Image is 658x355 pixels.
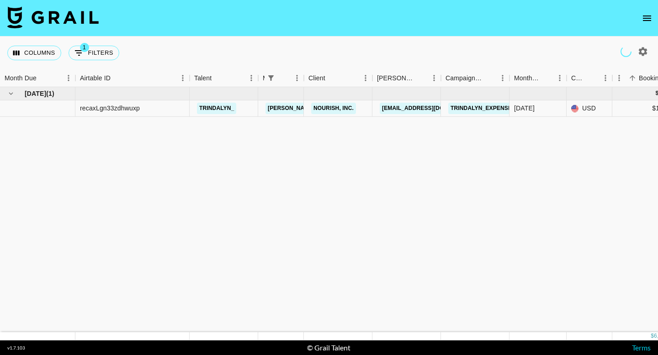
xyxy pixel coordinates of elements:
div: Talent [194,69,212,87]
div: $ [651,332,654,340]
div: Talent [190,69,258,87]
button: Menu [496,71,509,85]
button: Sort [586,72,599,84]
button: Sort [483,72,496,84]
button: Menu [553,71,567,85]
img: Grail Talent [7,6,99,28]
span: [DATE] [25,89,46,98]
button: Select columns [7,46,61,60]
div: Campaign (Type) [441,69,509,87]
button: Menu [62,71,75,85]
a: trindalyn_ [197,103,236,114]
div: Airtable ID [80,69,111,87]
div: Client [308,69,325,87]
button: Menu [612,71,626,85]
div: Airtable ID [75,69,190,87]
button: Sort [414,72,427,84]
button: Sort [540,72,553,84]
a: [EMAIL_ADDRESS][DOMAIN_NAME] [380,103,482,114]
a: Terms [632,343,651,352]
button: Sort [626,72,639,84]
span: 1 [80,43,89,52]
a: [PERSON_NAME][EMAIL_ADDRESS][PERSON_NAME][DOMAIN_NAME] [265,103,462,114]
div: © Grail Talent [307,343,350,352]
div: Month Due [509,69,567,87]
button: Sort [212,72,224,84]
button: Menu [244,71,258,85]
div: Booker [372,69,441,87]
div: Month Due [5,69,37,87]
div: Campaign (Type) [446,69,483,87]
div: Manager [263,69,265,87]
div: Client [304,69,372,87]
div: USD [567,100,612,117]
button: Show filters [69,46,119,60]
button: Sort [37,72,49,84]
button: Menu [290,71,304,85]
button: Sort [111,72,123,84]
button: Sort [277,72,290,84]
div: recaxLgn33zdhwuxp [80,104,140,113]
div: Currency [571,69,586,87]
button: Menu [599,71,612,85]
div: [PERSON_NAME] [377,69,414,87]
div: Manager [258,69,304,87]
div: v 1.7.103 [7,345,25,351]
button: Menu [359,71,372,85]
div: Jun '25 [514,104,535,113]
div: Currency [567,69,612,87]
button: hide children [5,87,17,100]
div: Month Due [514,69,540,87]
button: Show filters [265,72,277,84]
a: Nourish, Inc. [311,103,356,114]
button: Menu [176,71,190,85]
span: Refreshing users, clients, talent, campaigns... [621,46,631,57]
button: Menu [427,71,441,85]
div: 1 active filter [265,72,277,84]
button: open drawer [638,9,656,27]
span: ( 1 ) [46,89,54,98]
button: Sort [325,72,338,84]
a: Trindalyn_ExpenseReimbursement_Nourish [448,103,592,114]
